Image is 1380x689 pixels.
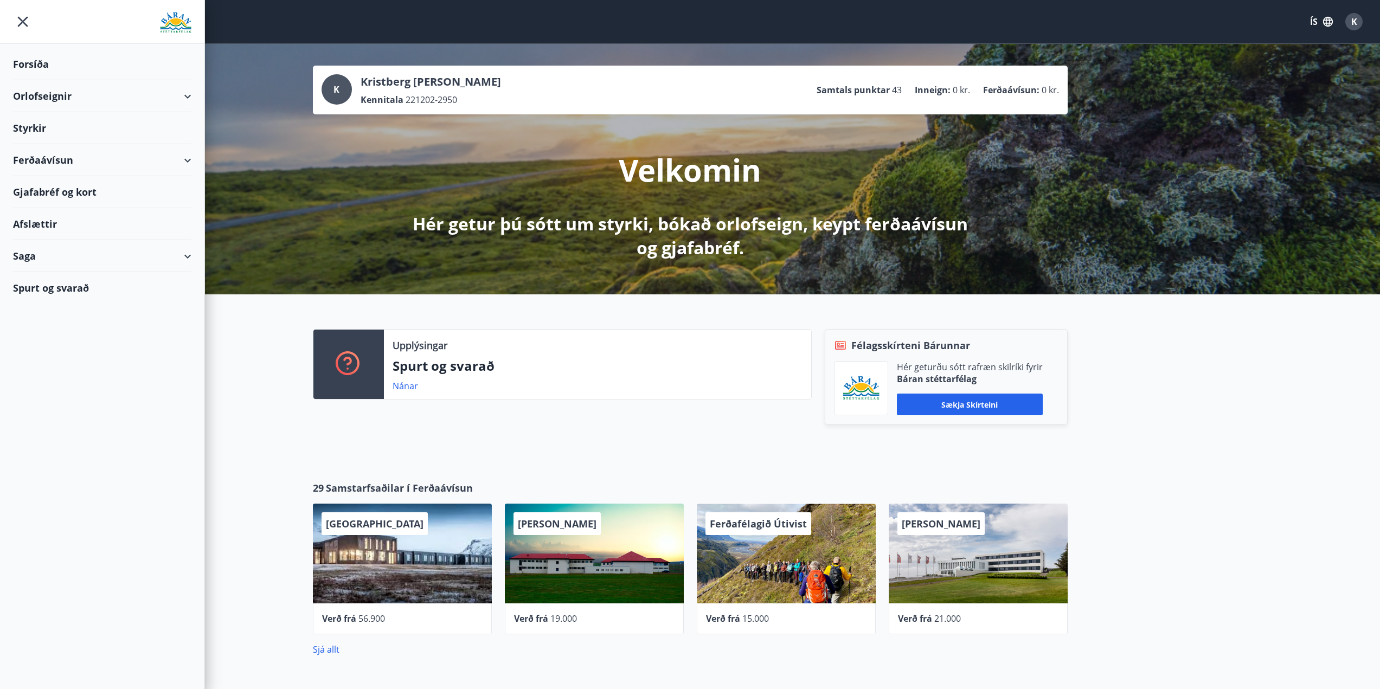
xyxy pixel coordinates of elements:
[983,84,1039,96] p: Ferðaávísun :
[13,80,191,112] div: Orlofseignir
[915,84,951,96] p: Inneign :
[13,12,33,31] button: menu
[13,48,191,80] div: Forsíða
[902,517,980,530] span: [PERSON_NAME]
[361,74,501,89] p: Kristberg [PERSON_NAME]
[514,613,548,624] span: Verð frá
[892,84,902,96] span: 43
[326,517,423,530] span: [GEOGRAPHIC_DATA]
[313,481,324,495] span: 29
[1351,16,1357,28] span: K
[393,338,447,352] p: Upplýsingar
[550,613,577,624] span: 19.000
[897,361,1043,373] p: Hér geturðu sótt rafræn skilríki fyrir
[13,176,191,208] div: Gjafabréf og kort
[817,84,890,96] p: Samtals punktar
[13,208,191,240] div: Afslættir
[333,83,339,95] span: K
[742,613,769,624] span: 15.000
[518,517,596,530] span: [PERSON_NAME]
[313,643,339,655] a: Sjá allt
[897,373,1043,385] p: Báran stéttarfélag
[1341,9,1367,35] button: K
[710,517,807,530] span: Ferðafélagið Útivist
[1304,12,1339,31] button: ÍS
[13,272,191,304] div: Spurt og svarað
[404,212,977,260] p: Hér getur þú sótt um styrki, bókað orlofseign, keypt ferðaávísun og gjafabréf.
[322,613,356,624] span: Verð frá
[406,94,457,106] span: 221202-2950
[361,94,403,106] p: Kennitala
[706,613,740,624] span: Verð frá
[160,12,191,34] img: union_logo
[393,380,418,392] a: Nánar
[13,144,191,176] div: Ferðaávísun
[934,613,961,624] span: 21.000
[1042,84,1059,96] span: 0 kr.
[13,240,191,272] div: Saga
[843,376,880,401] img: Bz2lGXKH3FXEIQKvoQ8VL0Fr0uCiWgfgA3I6fSs8.png
[898,613,932,624] span: Verð frá
[358,613,385,624] span: 56.900
[326,481,473,495] span: Samstarfsaðilar í Ferðaávísun
[953,84,970,96] span: 0 kr.
[393,357,803,375] p: Spurt og svarað
[851,338,970,352] span: Félagsskírteni Bárunnar
[13,112,191,144] div: Styrkir
[897,394,1043,415] button: Sækja skírteini
[619,149,761,190] p: Velkomin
